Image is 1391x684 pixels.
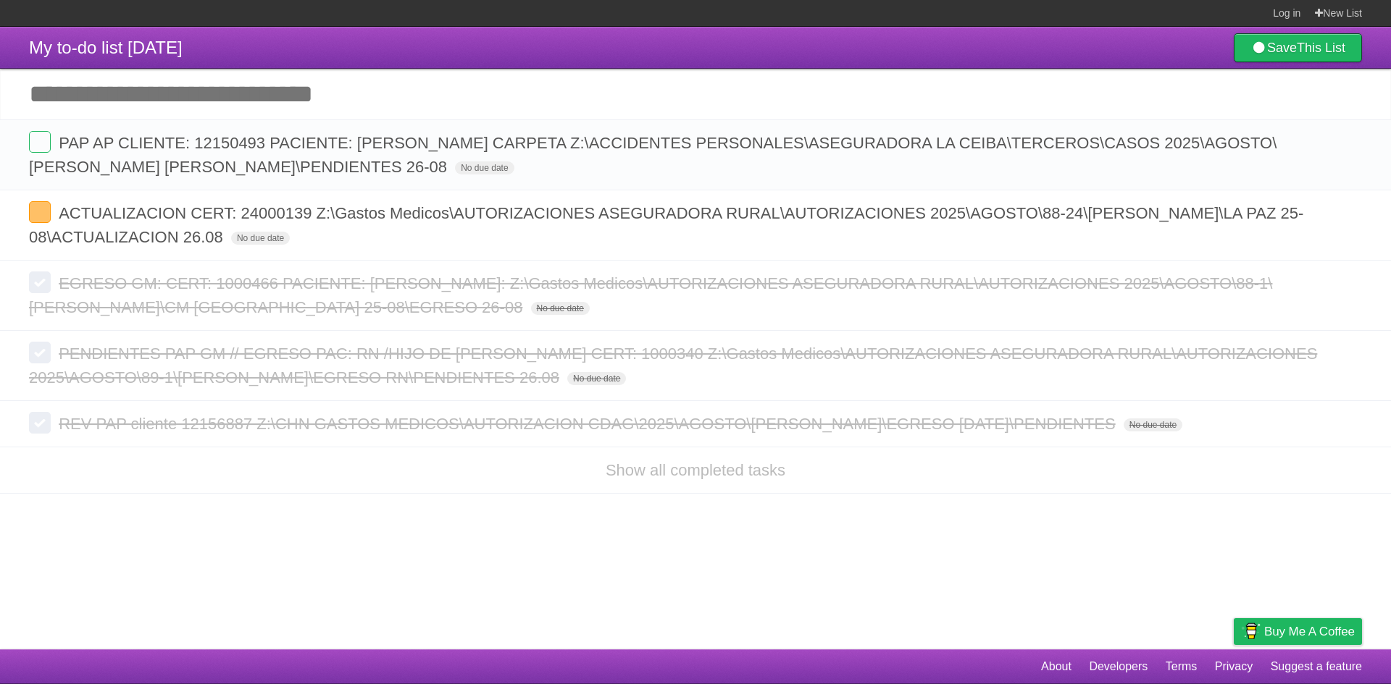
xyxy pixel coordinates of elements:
[29,204,1303,246] span: ACTUALIZACION CERT: 24000139 Z:\Gastos Medicos\AUTORIZACIONES ASEGURADORA RURAL\AUTORIZACIONES 20...
[1041,653,1072,680] a: About
[1264,619,1355,644] span: Buy me a coffee
[1271,653,1362,680] a: Suggest a feature
[1234,33,1362,62] a: SaveThis List
[531,302,590,315] span: No due date
[1215,653,1253,680] a: Privacy
[231,232,290,245] span: No due date
[1234,618,1362,645] a: Buy me a coffee
[29,201,51,223] label: Done
[29,342,51,363] label: Done
[29,131,51,153] label: Done
[1166,653,1198,680] a: Terms
[567,372,626,385] span: No due date
[29,412,51,434] label: Done
[1124,418,1182,431] span: No due date
[1241,619,1261,643] img: Buy me a coffee
[29,345,1317,387] span: PENDIENTES PAP GM // EGRESO PAC: RN /HIJO DE [PERSON_NAME] CERT: 1000340 Z:\Gastos Medicos\AUTORI...
[29,271,51,293] label: Done
[29,274,1272,316] span: EGRESO GM: CERT: 1000466 PACIENTE: [PERSON_NAME]: Z:\Gastos Medicos\AUTORIZACIONES ASEGURADORA RU...
[29,38,183,57] span: My to-do list [DATE]
[1297,41,1345,55] b: This List
[606,461,785,479] a: Show all completed tasks
[29,134,1277,176] span: PAP AP CLIENTE: 12150493 PACIENTE: [PERSON_NAME] CARPETA Z:\ACCIDENTES PERSONALES\ASEGURADORA LA ...
[59,415,1119,433] span: REV PAP cliente 12156887 Z:\CHN GASTOS MEDICOS\AUTORIZACION CDAG\2025\AGOSTO\[PERSON_NAME]\EGRESO...
[1089,653,1148,680] a: Developers
[455,161,514,174] span: No due date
